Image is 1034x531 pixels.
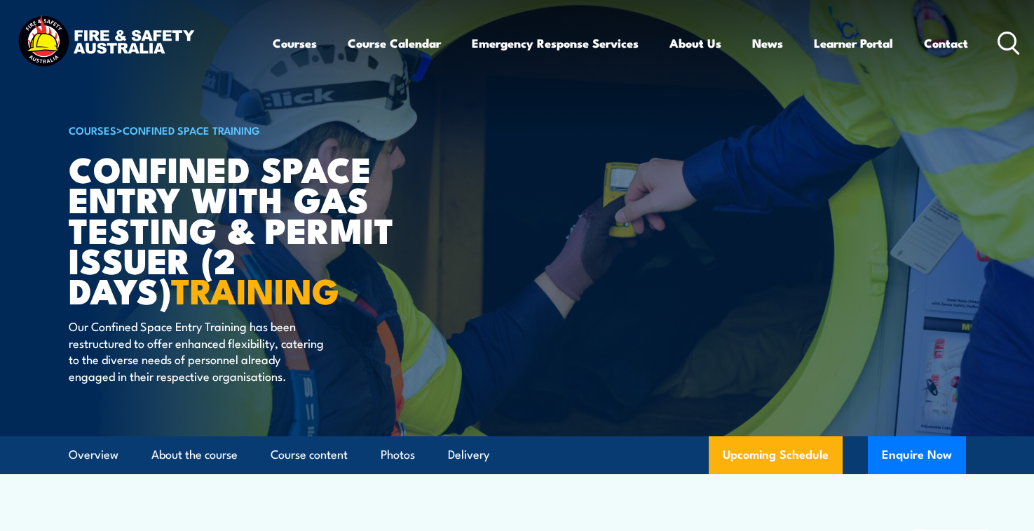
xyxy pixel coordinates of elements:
[348,25,441,62] a: Course Calendar
[151,436,238,473] a: About the course
[69,122,116,137] a: COURSES
[709,436,843,474] a: Upcoming Schedule
[171,262,339,316] strong: TRAINING
[814,25,893,62] a: Learner Portal
[69,153,415,304] h1: Confined Space Entry with Gas Testing & Permit Issuer (2 days)
[448,436,489,473] a: Delivery
[69,436,118,473] a: Overview
[752,25,783,62] a: News
[472,25,639,62] a: Emergency Response Services
[273,25,317,62] a: Courses
[924,25,968,62] a: Contact
[669,25,721,62] a: About Us
[381,436,415,473] a: Photos
[69,121,415,138] h6: >
[271,436,348,473] a: Course content
[69,318,325,384] p: Our Confined Space Entry Training has been restructured to offer enhanced flexibility, catering t...
[123,122,260,137] a: Confined Space Training
[868,436,966,474] button: Enquire Now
